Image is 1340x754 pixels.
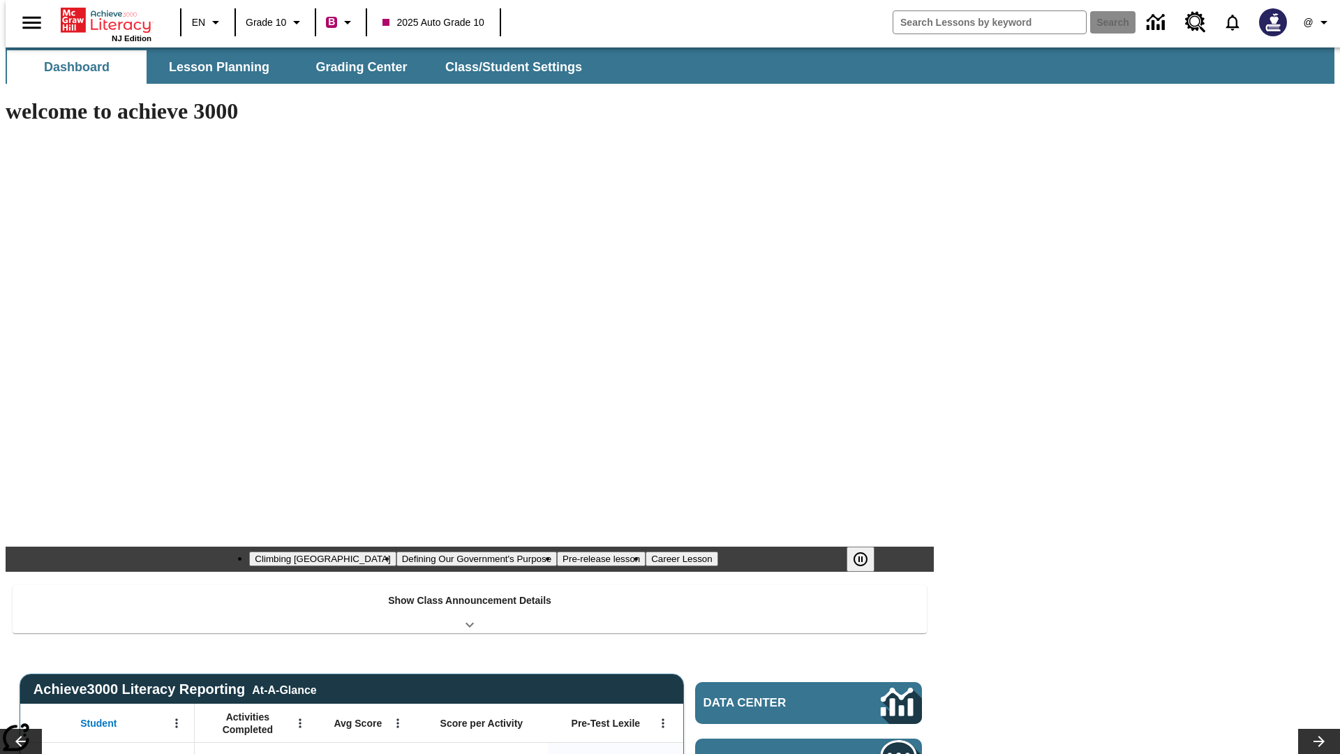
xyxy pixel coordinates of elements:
span: Avg Score [334,717,382,730]
h1: welcome to achieve 3000 [6,98,934,124]
button: Open Menu [166,713,187,734]
span: Student [80,717,117,730]
button: Select a new avatar [1251,4,1295,40]
div: At-A-Glance [252,681,316,697]
button: Slide 4 Career Lesson [646,552,717,566]
button: Profile/Settings [1295,10,1340,35]
button: Grading Center [292,50,431,84]
button: Slide 2 Defining Our Government's Purpose [396,552,557,566]
button: Open Menu [387,713,408,734]
a: Data Center [1138,3,1177,42]
span: Achieve3000 Literacy Reporting [33,681,317,697]
span: Data Center [703,696,834,710]
span: Score per Activity [440,717,523,730]
button: Slide 1 Climbing Mount Tai [249,552,396,566]
span: Activities Completed [202,711,294,736]
span: Grade 10 [246,15,286,30]
div: SubNavbar [6,47,1334,84]
button: Lesson carousel, Next [1298,729,1340,754]
span: Pre-Test Lexile [572,717,641,730]
button: Lesson Planning [149,50,289,84]
img: Avatar [1259,8,1287,36]
a: Resource Center, Will open in new tab [1177,3,1214,41]
div: Pause [847,547,888,572]
button: Class/Student Settings [434,50,593,84]
span: @ [1303,15,1313,30]
div: Home [61,5,151,43]
input: search field [893,11,1086,34]
button: Open Menu [290,713,311,734]
button: Slide 3 Pre-release lesson [557,552,646,566]
button: Pause [847,547,874,572]
span: B [328,13,335,31]
span: NJ Edition [112,34,151,43]
button: Open Menu [653,713,673,734]
button: Dashboard [7,50,147,84]
div: Show Class Announcement Details [13,585,927,633]
a: Home [61,6,151,34]
button: Open side menu [11,2,52,43]
a: Data Center [695,682,922,724]
button: Grade: Grade 10, Select a grade [240,10,311,35]
p: Show Class Announcement Details [388,593,551,608]
a: Notifications [1214,4,1251,40]
button: Language: EN, Select a language [186,10,230,35]
button: Boost Class color is violet red. Change class color [320,10,362,35]
span: EN [192,15,205,30]
span: 2025 Auto Grade 10 [382,15,484,30]
div: SubNavbar [6,50,595,84]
